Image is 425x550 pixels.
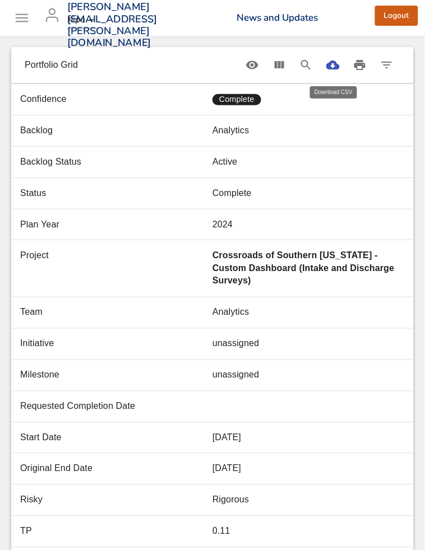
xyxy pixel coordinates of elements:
[375,6,418,26] button: Logout
[384,9,409,23] span: Logout
[20,338,212,351] div: Initiative
[20,494,212,507] div: Risky
[67,1,158,49] h3: [PERSON_NAME][EMAIL_ADDRESS][PERSON_NAME][DOMAIN_NAME]
[320,52,347,78] button: Download CSV
[212,369,405,382] div: unassigned
[347,52,373,78] button: Print
[20,463,212,476] div: Original End Date
[20,249,212,262] div: Project
[20,93,212,106] div: Confidence
[20,525,212,538] div: TP
[212,94,261,105] span: Complete
[20,432,212,445] div: Start Date
[293,52,320,78] button: Search
[212,124,405,137] div: Analytics
[25,58,239,72] h6: Portfolio Grid
[212,250,395,286] b: Crossroads of Southern [US_STATE] - Custom Dashboard (Intake and Discharge Surveys)
[20,218,212,231] div: Plan Year
[11,47,414,83] div: Table Toolbar
[7,3,37,33] button: Open drawer
[212,156,405,169] div: Active
[212,218,405,231] div: 2024
[212,525,405,538] div: 0.11
[237,11,318,24] a: News and Updates
[20,306,212,319] div: Team
[239,52,266,78] button: Standard Views
[212,494,405,507] div: Rigorous
[266,52,293,78] button: View Columns
[212,463,405,476] div: [DATE]
[212,432,405,445] div: [DATE]
[20,124,212,137] div: Backlog
[20,156,212,169] div: Backlog Status
[212,306,405,319] div: Analytics
[373,52,400,78] button: Filter Table
[212,338,405,351] div: unassigned
[20,369,212,382] div: Milestone
[20,187,212,200] div: Status
[212,187,405,200] div: Complete
[67,11,99,29] div: Kipu
[20,400,212,413] div: Requested Completion Date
